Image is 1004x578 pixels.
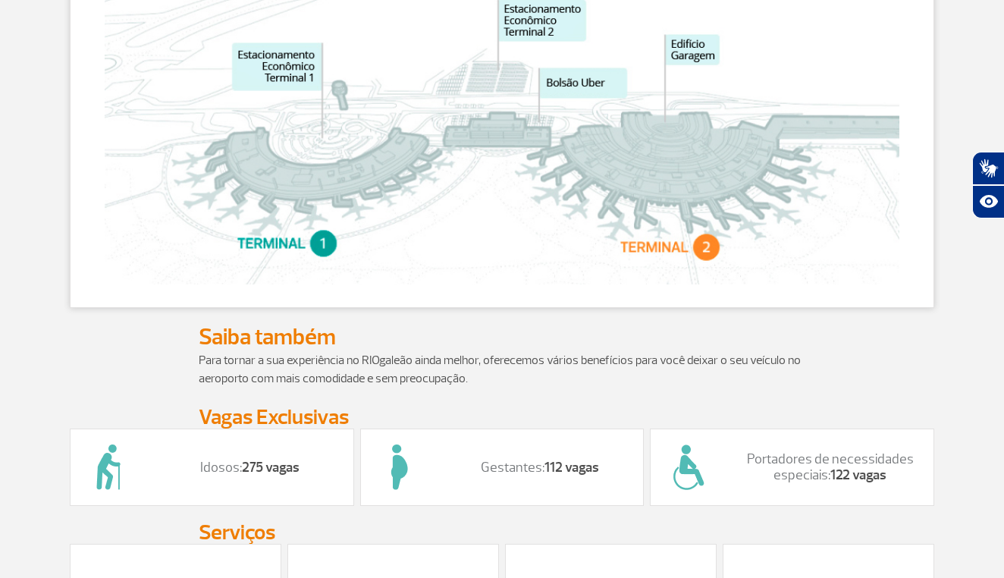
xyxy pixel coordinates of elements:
img: 6.png [651,429,726,505]
strong: 122 vagas [830,466,886,484]
p: Portadores de necessidades especiais: [742,451,918,484]
strong: 112 vagas [544,459,599,476]
strong: 275 vagas [242,459,300,476]
h3: Serviços [199,521,805,544]
h3: Vagas Exclusivas [199,406,805,429]
img: 8.png [71,429,146,505]
img: 5.png [361,429,437,505]
button: Abrir recursos assistivos. [972,185,1004,218]
p: Gestantes: [452,460,629,476]
button: Abrir tradutor de língua de sinais. [972,152,1004,185]
p: Para tornar a sua experiência no RIOgaleão ainda melhor, oferecemos vários benefícios para você d... [199,351,805,388]
p: Idosos: [162,460,338,476]
h2: Saiba também [199,323,805,351]
div: Plugin de acessibilidade da Hand Talk. [972,152,1004,218]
